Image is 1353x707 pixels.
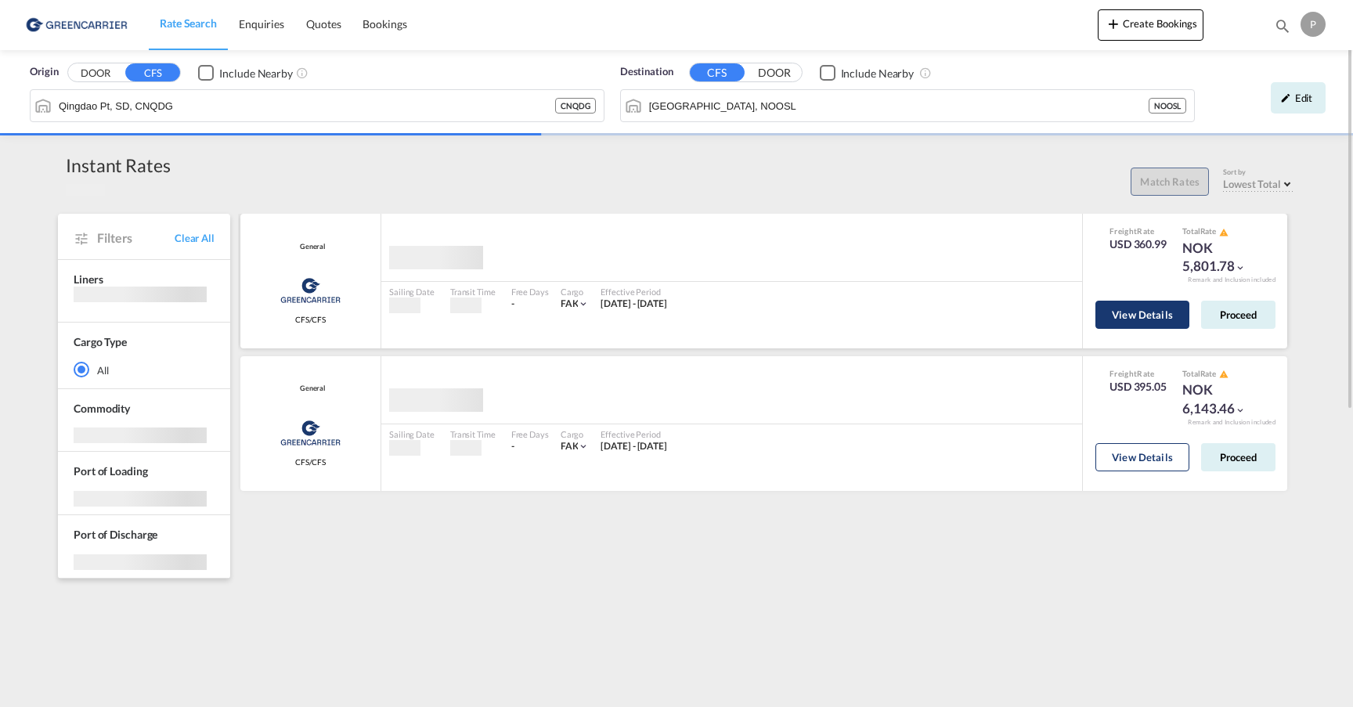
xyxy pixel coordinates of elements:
[1280,92,1291,103] md-icon: icon-pencil
[601,298,667,311] div: 01 Sep 2025 - 30 Sep 2025
[74,334,127,350] div: Cargo Type
[601,440,667,453] div: 20 Aug 2025 - 14 Sep 2025
[1182,381,1261,418] div: NOK 6,143.46
[561,298,579,309] span: FAK
[160,16,217,30] span: Rate Search
[1182,225,1261,238] div: Total Rate
[601,428,667,440] div: Effective Period
[74,272,103,286] span: Liners
[31,90,604,121] md-input-container: Qingdao Pt, SD, CNQDG
[1201,301,1275,329] button: Proceed
[1201,443,1275,471] button: Proceed
[1223,174,1295,191] md-select: Select: Lowest Total
[125,63,180,81] button: CFS
[175,231,215,245] span: Clear All
[1219,370,1229,379] md-icon: icon-alert
[59,94,555,117] input: Search by Port
[1182,368,1261,381] div: Total Rate
[1271,82,1326,114] div: icon-pencilEdit
[601,440,667,452] span: [DATE] - [DATE]
[1218,369,1229,381] button: icon-alert
[1235,405,1246,416] md-icon: icon-chevron-down
[1149,98,1186,114] div: NOOSL
[296,242,325,252] div: Contract / Rate Agreement / Tariff / Spot Pricing Reference Number: General
[1109,379,1167,395] div: USD 395.05
[30,64,58,80] span: Origin
[601,286,667,298] div: Effective Period
[389,286,435,298] div: Sailing Date
[1301,12,1326,37] div: P
[1223,178,1281,190] span: Lowest Total
[23,7,129,42] img: e39c37208afe11efa9cb1d7a6ea7d6f5.png
[511,298,514,311] div: -
[276,413,345,453] img: Greencarrier Consolidators
[620,64,673,80] span: Destination
[450,428,496,440] div: Transit Time
[820,64,915,81] md-checkbox: Checkbox No Ink
[649,94,1149,117] input: Search by Port
[1182,239,1261,276] div: NOK 5,801.78
[295,314,326,325] span: CFS/CFS
[1109,225,1167,236] div: Freight Rate
[276,271,345,310] img: Greencarrier Consolidators
[1109,236,1167,252] div: USD 360.99
[296,67,308,79] md-icon: Unchecked: Ignores neighbouring ports when fetching rates.Checked : Includes neighbouring ports w...
[1218,226,1229,238] button: icon-alert
[561,440,579,452] span: FAK
[66,153,171,178] div: Instant Rates
[555,98,596,114] div: CNQDG
[1104,14,1123,33] md-icon: icon-plus 400-fg
[74,528,157,541] span: Port of Discharge
[1098,9,1203,41] button: icon-plus 400-fgCreate Bookings
[511,286,549,298] div: Free Days
[1235,262,1246,273] md-icon: icon-chevron-down
[747,64,802,82] button: DOOR
[363,17,406,31] span: Bookings
[919,67,932,79] md-icon: Unchecked: Ignores neighbouring ports when fetching rates.Checked : Includes neighbouring ports w...
[219,66,293,81] div: Include Nearby
[389,428,435,440] div: Sailing Date
[74,402,130,415] span: Commodity
[1095,301,1189,329] button: View Details
[450,286,496,298] div: Transit Time
[74,362,215,377] md-radio-button: All
[621,90,1194,121] md-input-container: Oslo, NOOSL
[239,17,284,31] span: Enquiries
[578,298,589,309] md-icon: icon-chevron-down
[1109,368,1167,379] div: Freight Rate
[1223,168,1295,178] div: Sort by
[1176,276,1287,284] div: Remark and Inclusion included
[511,428,549,440] div: Free Days
[296,242,325,252] span: General
[1095,443,1189,471] button: View Details
[511,440,514,453] div: -
[1131,168,1209,196] button: Match Rates
[68,64,123,82] button: DOOR
[578,441,589,452] md-icon: icon-chevron-down
[74,464,148,478] span: Port of Loading
[1274,17,1291,41] div: icon-magnify
[296,384,325,394] span: General
[198,64,293,81] md-checkbox: Checkbox No Ink
[841,66,915,81] div: Include Nearby
[1274,17,1291,34] md-icon: icon-magnify
[561,286,590,298] div: Cargo
[601,298,667,309] span: [DATE] - [DATE]
[1176,418,1287,427] div: Remark and Inclusion included
[561,428,590,440] div: Cargo
[1219,228,1229,237] md-icon: icon-alert
[296,384,325,394] div: Contract / Rate Agreement / Tariff / Spot Pricing Reference Number: General
[97,229,175,247] span: Filters
[306,17,341,31] span: Quotes
[690,63,745,81] button: CFS
[295,456,326,467] span: CFS/CFS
